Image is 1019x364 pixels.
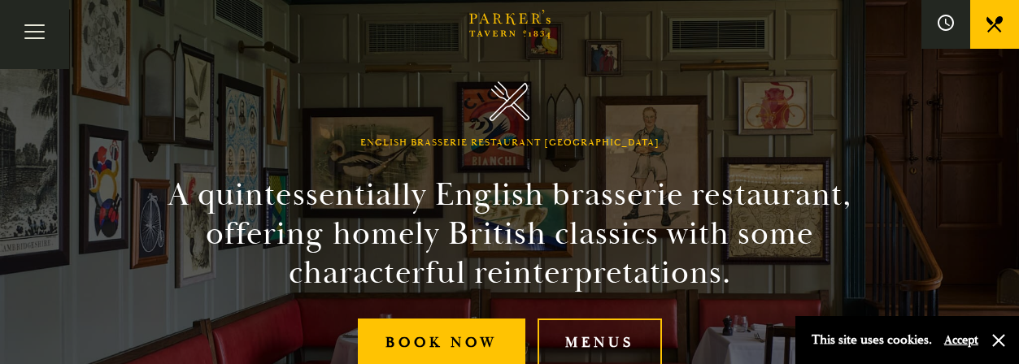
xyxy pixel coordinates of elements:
[812,328,932,352] p: This site uses cookies.
[490,81,529,121] img: Parker's Tavern Brasserie Cambridge
[991,332,1007,349] button: Close and accept
[944,332,978,348] button: Accept
[360,137,660,149] h1: English Brasserie Restaurant [GEOGRAPHIC_DATA]
[139,175,881,292] h2: A quintessentially English brasserie restaurant, offering homely British classics with some chara...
